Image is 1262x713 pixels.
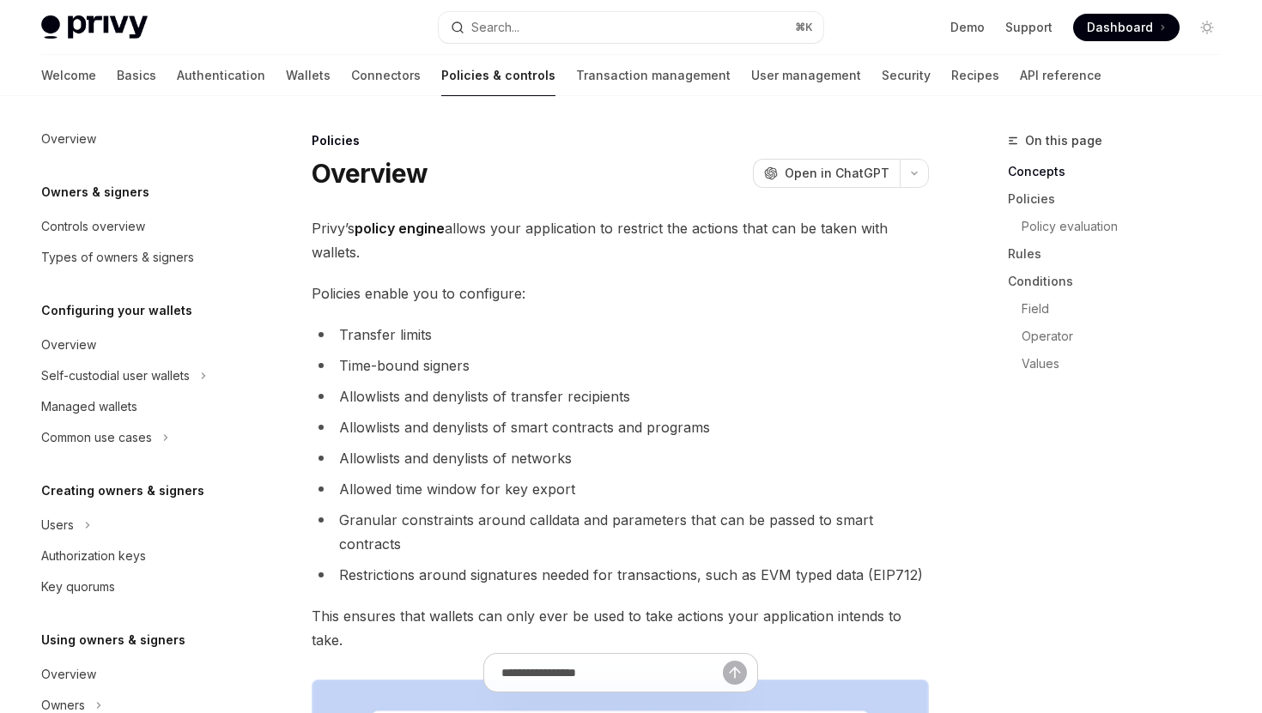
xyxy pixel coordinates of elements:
[795,21,813,34] span: ⌘ K
[312,384,929,408] li: Allowlists and denylists of transfer recipients
[1087,19,1153,36] span: Dashboard
[312,323,929,347] li: Transfer limits
[312,353,929,378] li: Time-bound signers
[27,571,247,602] a: Key quorums
[27,124,247,154] a: Overview
[785,165,889,182] span: Open in ChatGPT
[27,541,247,571] a: Authorization keys
[41,129,96,149] div: Overview
[27,211,247,242] a: Controls overview
[41,577,115,597] div: Key quorums
[1025,130,1102,151] span: On this page
[723,661,747,685] button: Send message
[312,477,929,501] li: Allowed time window for key export
[27,391,247,422] a: Managed wallets
[312,415,929,439] li: Allowlists and denylists of smart contracts and programs
[1008,158,1235,185] a: Concepts
[1022,323,1235,350] a: Operator
[1073,14,1180,41] a: Dashboard
[41,664,96,685] div: Overview
[177,55,265,96] a: Authentication
[41,216,145,237] div: Controls overview
[41,182,149,202] h5: Owners & signers
[286,55,331,96] a: Wallets
[950,19,985,36] a: Demo
[312,563,929,587] li: Restrictions around signatures needed for transactions, such as EVM typed data (EIP712)
[312,508,929,556] li: Granular constraints around calldata and parameters that can be passed to smart contracts
[41,300,192,321] h5: Configuring your wallets
[41,515,74,535] div: Users
[441,55,555,96] a: Policies & controls
[41,366,190,386] div: Self-custodial user wallets
[41,427,152,448] div: Common use cases
[41,55,96,96] a: Welcome
[355,220,445,237] strong: policy engine
[312,281,929,305] span: Policies enable you to configure:
[1022,350,1235,378] a: Values
[1022,213,1235,240] a: Policy evaluation
[27,659,247,690] a: Overview
[41,396,137,417] div: Managed wallets
[312,446,929,470] li: Allowlists and denylists of networks
[576,55,731,96] a: Transaction management
[1193,14,1221,41] button: Toggle dark mode
[312,132,929,149] div: Policies
[882,55,931,96] a: Security
[1008,185,1235,213] a: Policies
[27,242,247,273] a: Types of owners & signers
[41,480,204,501] h5: Creating owners & signers
[751,55,861,96] a: User management
[1005,19,1053,36] a: Support
[753,159,900,188] button: Open in ChatGPT
[439,12,822,43] button: Search...⌘K
[41,630,185,650] h5: Using owners & signers
[117,55,156,96] a: Basics
[351,55,421,96] a: Connectors
[41,335,96,355] div: Overview
[471,17,519,38] div: Search...
[27,329,247,360] a: Overview
[312,216,929,264] span: Privy’s allows your application to restrict the actions that can be taken with wallets.
[951,55,999,96] a: Recipes
[41,546,146,566] div: Authorization keys
[1008,268,1235,295] a: Conditions
[312,158,428,189] h1: Overview
[41,247,194,268] div: Types of owners & signers
[1020,55,1101,96] a: API reference
[41,15,148,39] img: light logo
[1022,295,1235,323] a: Field
[1008,240,1235,268] a: Rules
[312,604,929,652] span: This ensures that wallets can only ever be used to take actions your application intends to take.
